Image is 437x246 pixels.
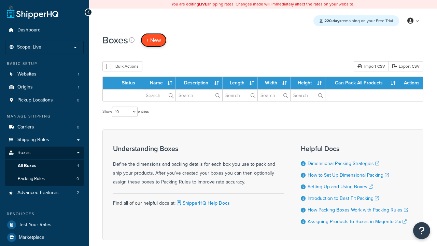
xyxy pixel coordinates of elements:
[19,235,44,241] span: Marketplace
[78,71,79,77] span: 1
[7,5,58,19] a: ShipperHQ Home
[114,77,143,89] th: Status
[19,222,52,228] span: Test Your Rates
[5,94,84,107] a: Pickup Locations 0
[143,90,175,101] input: Search
[17,27,41,33] span: Dashboard
[113,145,284,187] div: Define the dimensions and packing details for each box you use to pack and ship your products. Af...
[175,200,230,207] a: ShipperHQ Help Docs
[5,173,84,185] li: Packing Rules
[141,33,167,47] a: + New
[313,15,399,26] div: remaining on your Free Trial
[5,121,84,134] li: Carriers
[176,77,223,89] th: Description
[354,61,389,71] div: Import CSV
[308,195,379,202] a: Introduction to Best Fit Packing
[5,211,84,217] div: Resources
[5,187,84,199] a: Advanced Features 2
[324,18,341,24] strong: 220 days
[258,77,290,89] th: Width
[143,77,176,89] th: Name
[17,190,59,196] span: Advanced Features
[5,173,84,185] a: Packing Rules 0
[102,61,142,71] button: Bulk Actions
[5,113,84,119] div: Manage Shipping
[77,97,79,103] span: 0
[5,219,84,231] a: Test Your Rates
[18,163,36,169] span: All Boxes
[77,190,79,196] span: 2
[77,163,79,169] span: 1
[5,121,84,134] a: Carriers 0
[5,94,84,107] li: Pickup Locations
[17,84,33,90] span: Origins
[389,61,423,71] a: Export CSV
[5,231,84,244] a: Marketplace
[102,33,128,47] h1: Boxes
[17,97,53,103] span: Pickup Locations
[5,160,84,172] a: All Boxes 1
[17,137,49,143] span: Shipping Rules
[5,134,84,146] a: Shipping Rules
[5,187,84,199] li: Advanced Features
[223,77,258,89] th: Length
[308,160,379,167] a: Dimensional Packing Strategies
[223,90,257,101] input: Search
[308,172,389,179] a: How to Set Up Dimensional Packing
[258,90,290,101] input: Search
[146,36,161,44] span: + New
[308,183,373,190] a: Setting Up and Using Boxes
[112,107,138,117] select: Showentries
[291,77,325,89] th: Height
[17,71,37,77] span: Websites
[113,145,284,152] h3: Understanding Boxes
[5,81,84,94] a: Origins 1
[17,124,34,130] span: Carriers
[77,124,79,130] span: 0
[199,1,207,7] b: LIVE
[325,77,399,89] th: Can Pack All Products
[308,206,408,214] a: How Packing Boxes Work with Packing Rules
[78,84,79,90] span: 1
[17,150,31,156] span: Boxes
[5,81,84,94] li: Origins
[5,147,84,159] a: Boxes
[308,218,407,225] a: Assigning Products to Boxes in Magento 2.x
[5,160,84,172] li: All Boxes
[5,61,84,67] div: Basic Setup
[5,68,84,81] li: Websites
[301,145,408,152] h3: Helpful Docs
[76,176,79,182] span: 0
[113,193,284,208] div: Find all of our helpful docs at:
[5,147,84,186] li: Boxes
[5,24,84,37] a: Dashboard
[176,90,222,101] input: Search
[17,44,41,50] span: Scope: Live
[5,68,84,81] a: Websites 1
[18,176,45,182] span: Packing Rules
[102,107,149,117] label: Show entries
[413,222,430,239] button: Open Resource Center
[399,77,423,89] th: Actions
[291,90,325,101] input: Search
